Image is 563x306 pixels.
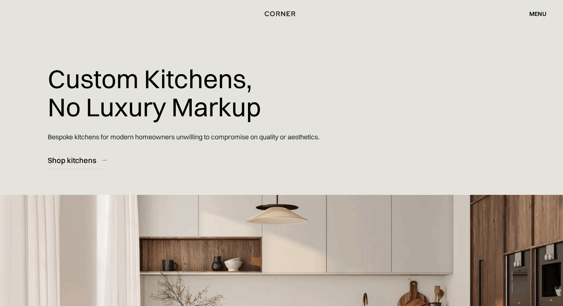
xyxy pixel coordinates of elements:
p: Bespoke kitchens for modern homeowners unwilling to compromise on quality or aesthetics. [48,126,319,147]
div: Shop kitchens [48,155,96,165]
div: menu [529,11,546,17]
a: home [259,9,305,19]
a: Shop kitchens [48,151,106,169]
h1: Custom Kitchens, No Luxury Markup [48,59,261,126]
div: menu [522,7,546,20]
